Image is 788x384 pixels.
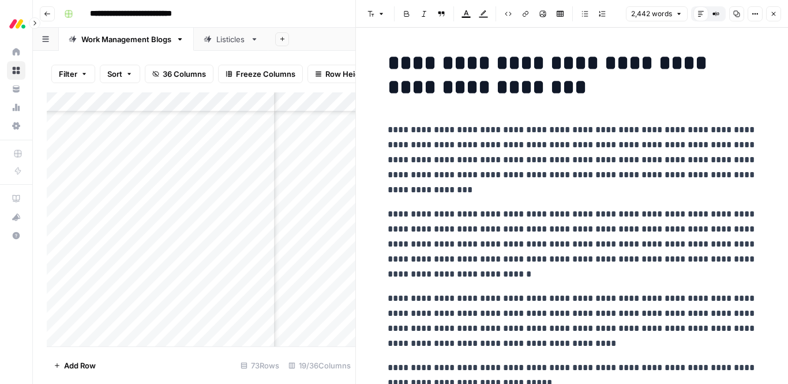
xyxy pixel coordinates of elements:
[7,117,25,135] a: Settings
[7,226,25,245] button: Help + Support
[194,28,268,51] a: Listicles
[81,33,171,45] div: Work Management Blogs
[145,65,213,83] button: 36 Columns
[59,28,194,51] a: Work Management Blogs
[100,65,140,83] button: Sort
[47,356,103,375] button: Add Row
[216,33,246,45] div: Listicles
[626,6,688,21] button: 2,442 words
[163,68,206,80] span: 36 Columns
[236,356,284,375] div: 73 Rows
[7,9,25,38] button: Workspace: Monday.com
[7,98,25,117] a: Usage
[218,65,303,83] button: Freeze Columns
[7,208,25,226] button: What's new?
[7,61,25,80] a: Browse
[7,189,25,208] a: AirOps Academy
[7,43,25,61] a: Home
[7,208,25,226] div: What's new?
[236,68,295,80] span: Freeze Columns
[307,65,374,83] button: Row Height
[284,356,355,375] div: 19/36 Columns
[51,65,95,83] button: Filter
[7,13,28,34] img: Monday.com Logo
[325,68,367,80] span: Row Height
[107,68,122,80] span: Sort
[7,80,25,98] a: Your Data
[59,68,77,80] span: Filter
[64,360,96,371] span: Add Row
[631,9,672,19] span: 2,442 words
